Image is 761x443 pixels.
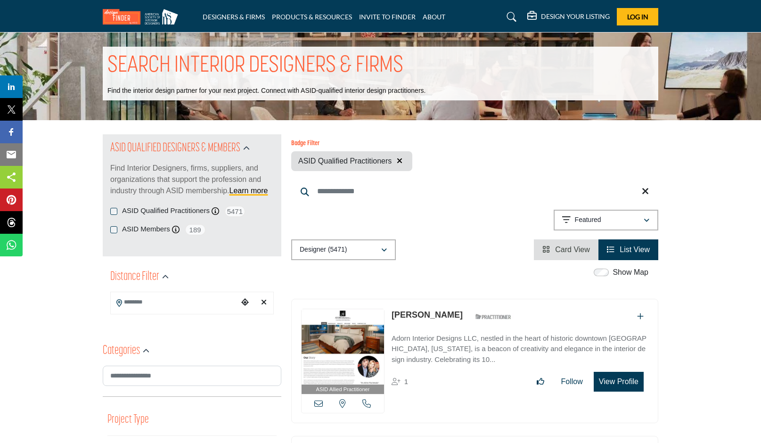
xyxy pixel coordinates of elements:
[498,9,523,25] a: Search
[107,51,403,81] h1: SEARCH INTERIOR DESIGNERS & FIRMS
[203,13,265,21] a: DESIGNERS & FIRMS
[627,13,648,21] span: Log In
[613,267,648,278] label: Show Map
[575,215,601,225] p: Featured
[107,86,426,96] p: Find the interior design partner for your next project. Connect with ASID-qualified interior desi...
[272,13,352,21] a: PRODUCTS & RESOURCES
[111,293,238,312] input: Search Location
[392,310,463,320] a: [PERSON_NAME]
[392,376,408,387] div: Followers
[316,386,370,394] span: ASID Allied Practitioner
[110,208,117,215] input: ASID Qualified Practitioners checkbox
[404,377,408,386] span: 1
[300,245,347,254] p: Designer (5471)
[598,239,658,260] li: List View
[617,8,658,25] button: Log In
[542,246,590,254] a: View Card
[103,9,183,25] img: Site Logo
[110,226,117,233] input: ASID Members checkbox
[291,140,412,148] h6: Badge Filter
[423,13,445,21] a: ABOUT
[257,293,271,313] div: Clear search location
[392,309,463,321] p: Mary Davis
[291,239,396,260] button: Designer (5471)
[555,372,589,391] button: Follow
[185,224,206,236] span: 189
[122,205,210,216] label: ASID Qualified Practitioners
[122,224,170,235] label: ASID Members
[110,163,274,197] p: Find Interior Designers, firms, suppliers, and organizations that support the profession and indu...
[534,239,598,260] li: Card View
[302,309,384,394] a: ASID Allied Practitioner
[110,269,159,286] h2: Distance Filter
[103,366,281,386] input: Search Category
[224,205,245,217] span: 5471
[298,156,392,167] span: ASID Qualified Practitioners
[392,328,648,365] a: Adorn Interior Designs LLC, nestled in the heart of historic downtown [GEOGRAPHIC_DATA], [US_STAT...
[110,140,240,157] h2: ASID QUALIFIED DESIGNERS & MEMBERS
[554,210,658,230] button: Featured
[291,180,658,203] input: Search Keyword
[103,343,140,360] h2: Categories
[620,246,650,254] span: List View
[541,12,610,21] h5: DESIGN YOUR LISTING
[527,11,610,23] div: DESIGN YOUR LISTING
[531,372,550,391] button: Like listing
[359,13,416,21] a: INVITE TO FINDER
[555,246,590,254] span: Card View
[472,311,514,323] img: ASID Qualified Practitioners Badge Icon
[302,309,384,385] img: Mary Davis
[107,411,149,429] button: Project Type
[238,293,252,313] div: Choose your current location
[607,246,650,254] a: View List
[637,312,644,320] a: Add To List
[594,372,644,392] button: View Profile
[392,333,648,365] p: Adorn Interior Designs LLC, nestled in the heart of historic downtown [GEOGRAPHIC_DATA], [US_STAT...
[229,187,268,195] a: Learn more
